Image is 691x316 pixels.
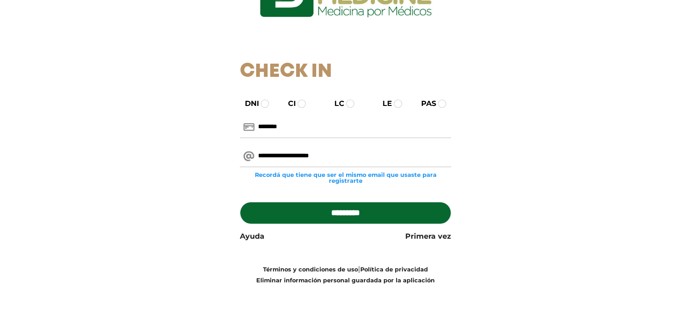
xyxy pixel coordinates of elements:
[240,231,264,242] a: Ayuda
[374,98,392,109] label: LE
[413,98,436,109] label: PAS
[240,172,451,184] small: Recordá que tiene que ser el mismo email que usaste para registrarte
[233,264,458,286] div: |
[280,98,296,109] label: CI
[256,277,435,284] a: Eliminar información personal guardada por la aplicación
[360,266,428,273] a: Política de privacidad
[326,98,344,109] label: LC
[237,98,259,109] label: DNI
[263,266,358,273] a: Términos y condiciones de uso
[405,231,451,242] a: Primera vez
[240,60,451,83] h1: Check In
